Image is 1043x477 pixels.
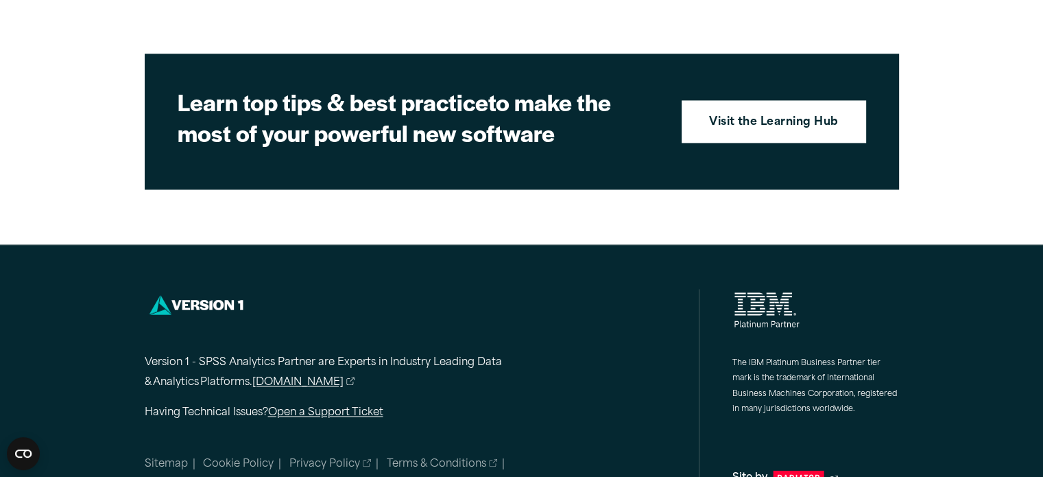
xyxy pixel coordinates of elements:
a: Open a Support Ticket [268,408,383,418]
a: [DOMAIN_NAME] [252,373,355,393]
a: Visit the Learning Hub [682,100,866,143]
h2: to make the most of your powerful new software [178,86,658,148]
a: Cookie Policy [203,459,274,469]
p: Version 1 - SPSS Analytics Partner are Experts in Industry Leading Data & Analytics Platforms. [145,353,556,393]
p: The IBM Platinum Business Partner tier mark is the trademark of International Business Machines C... [732,356,899,418]
strong: Learn top tips & best practice [178,85,488,118]
a: Privacy Policy [289,456,372,473]
a: Terms & Conditions [387,456,498,473]
button: Open CMP widget [7,437,40,470]
a: Sitemap [145,459,188,469]
p: Having Technical Issues? [145,404,556,423]
strong: Visit the Learning Hub [709,114,839,132]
